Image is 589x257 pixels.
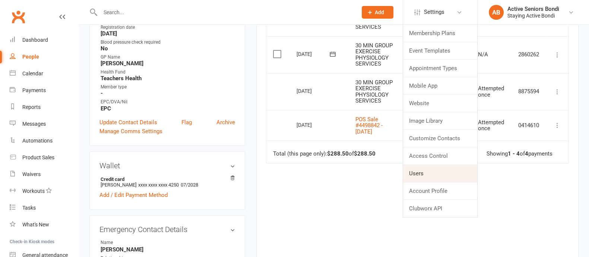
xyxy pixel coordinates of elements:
a: What's New [10,216,79,233]
a: Account Profile [403,182,477,200]
a: Waivers [10,166,79,183]
span: N/A [478,51,488,58]
strong: 1 - 4 [508,150,520,157]
span: 30 MIN GROUP EXERCISE PHYSIOLOGY SERVICES [355,79,393,104]
a: Event Templates [403,42,477,59]
div: [DATE] [297,85,331,97]
a: People [10,48,79,65]
div: Registration date [101,24,235,31]
div: AB [489,5,504,20]
span: Add [375,9,384,15]
h3: Emergency Contact Details [99,225,235,234]
a: Membership Plans [403,25,477,42]
td: 0414610 [512,110,546,141]
div: Reports [22,104,41,110]
div: Tasks [22,205,36,211]
td: 2860262 [512,36,546,73]
td: $94.50 [400,73,433,110]
strong: No [101,45,235,52]
span: 30 MIN GROUP EXERCISE PHYSIOLOGY SERVICES [355,42,393,68]
div: Showing of payments [487,151,552,157]
div: Member type [101,84,235,91]
a: Website [403,95,477,112]
div: Messages [22,121,46,127]
strong: [PERSON_NAME] [101,60,235,67]
strong: Credit card [101,176,231,182]
a: Calendar [10,65,79,82]
div: Payments [22,87,46,93]
a: Clubworx API [403,200,477,217]
div: Blood pressure check required [101,39,235,46]
a: Reports [10,99,79,116]
strong: $288.50 [354,150,376,157]
span: Attempted once [478,85,504,98]
a: Customize Contacts [403,130,477,147]
td: $94.50 [400,36,433,73]
a: Update Contact Details [99,118,157,127]
strong: [PERSON_NAME] [101,246,235,253]
div: Workouts [22,188,45,194]
a: Clubworx [9,7,28,26]
div: Total (this page only): of [273,151,376,157]
a: POS Sale #4498842 - [DATE] [355,116,383,135]
div: [DATE] [297,48,331,60]
strong: Teachers Health [101,75,235,82]
span: Settings [424,4,444,21]
strong: EPC [101,105,235,112]
a: Manage Comms Settings [99,127,162,136]
div: Waivers [22,171,41,177]
a: Automations [10,132,79,149]
a: Workouts [10,183,79,200]
div: Dashboard [22,37,48,43]
span: 07/2028 [181,182,198,188]
span: xxxx xxxx xxxx 4250 [138,182,179,188]
a: Tasks [10,200,79,216]
a: Messages [10,116,79,132]
div: Product Sales [22,154,54,160]
li: [PERSON_NAME] [99,175,235,189]
h3: Wallet [99,162,235,170]
a: Add / Edit Payment Method [99,191,168,200]
div: EPC/DVA/Nil [101,98,235,106]
div: Name [101,239,162,246]
div: What's New [22,222,49,228]
button: Add [362,6,393,19]
a: Mobile App [403,77,477,94]
div: People [22,54,39,60]
input: Search... [98,7,352,18]
div: Calendar [22,70,43,76]
div: Staying Active Bondi [507,12,559,19]
a: Archive [216,118,235,127]
div: Active Seniors Bondi [507,6,559,12]
div: [DATE] [297,119,331,131]
strong: - [101,90,235,97]
div: Health Fund [101,69,235,76]
a: Product Sales [10,149,79,166]
strong: [DATE] [101,30,235,37]
a: Access Control [403,147,477,164]
div: GP Name [101,54,235,61]
td: $5.00 [400,110,433,141]
span: Attempted once [478,119,504,132]
a: Payments [10,82,79,99]
strong: $288.50 [327,150,349,157]
a: Dashboard [10,32,79,48]
a: Users [403,165,477,182]
td: 8875594 [512,73,546,110]
a: Flag [181,118,192,127]
div: Automations [22,138,53,144]
strong: 4 [525,150,528,157]
a: Image Library [403,112,477,129]
a: Appointment Types [403,60,477,77]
